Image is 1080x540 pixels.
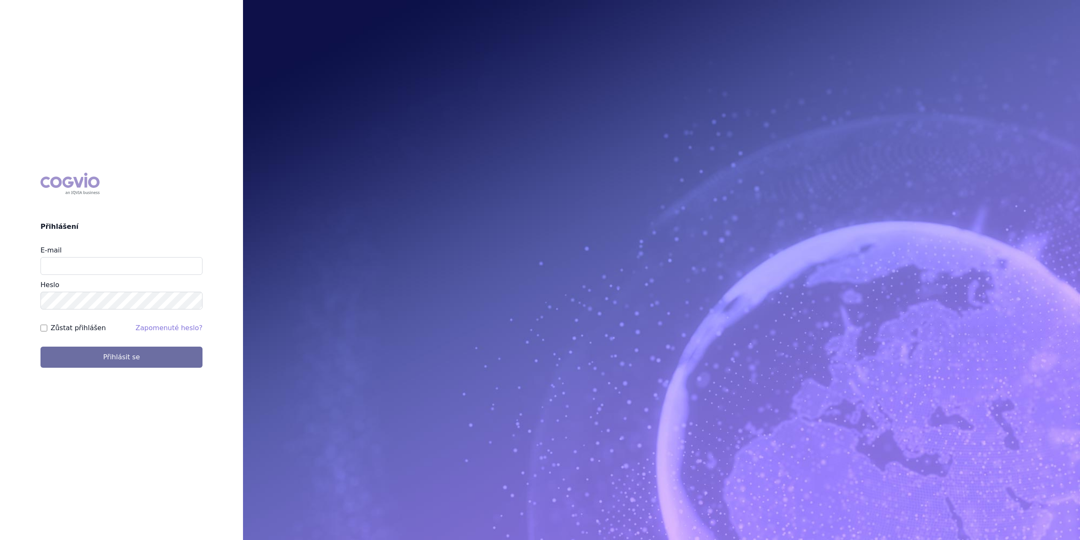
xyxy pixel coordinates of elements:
label: Zůstat přihlášen [51,323,106,333]
label: Heslo [40,281,59,289]
button: Přihlásit se [40,347,202,368]
div: COGVIO [40,173,100,195]
h2: Přihlášení [40,222,202,232]
a: Zapomenuté heslo? [135,324,202,332]
label: E-mail [40,246,62,254]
